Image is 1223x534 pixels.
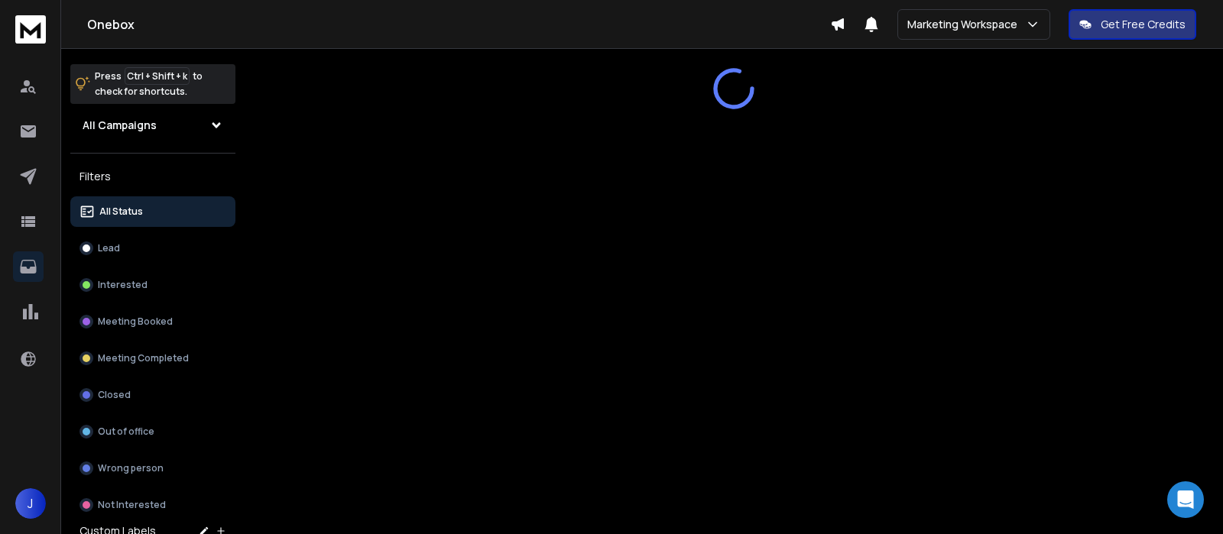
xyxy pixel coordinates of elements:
button: Not Interested [70,490,235,520]
p: Interested [98,279,148,291]
button: Out of office [70,416,235,447]
h3: Filters [70,166,235,187]
button: All Status [70,196,235,227]
p: Get Free Credits [1101,17,1186,32]
p: Meeting Booked [98,316,173,328]
button: Lead [70,233,235,264]
h1: All Campaigns [83,118,157,133]
button: J [15,488,46,519]
button: Closed [70,380,235,410]
p: Press to check for shortcuts. [95,69,203,99]
h1: Onebox [87,15,830,34]
p: Not Interested [98,499,166,511]
button: Get Free Credits [1069,9,1196,40]
p: All Status [99,206,143,218]
p: Lead [98,242,120,254]
p: Out of office [98,426,154,438]
button: Meeting Booked [70,306,235,337]
p: Closed [98,389,131,401]
button: Interested [70,270,235,300]
span: Ctrl + Shift + k [125,67,190,85]
img: logo [15,15,46,44]
button: All Campaigns [70,110,235,141]
p: Marketing Workspace [907,17,1023,32]
button: Wrong person [70,453,235,484]
button: Meeting Completed [70,343,235,374]
div: Open Intercom Messenger [1167,481,1204,518]
p: Meeting Completed [98,352,189,364]
p: Wrong person [98,462,164,474]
